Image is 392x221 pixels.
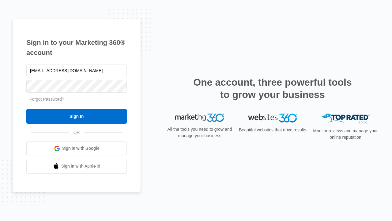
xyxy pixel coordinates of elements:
[165,126,234,139] p: All the tools you need to grow and manage your business
[26,37,127,58] h1: Sign in to your Marketing 360® account
[61,163,100,169] span: Sign in with Apple Id
[26,109,127,124] input: Sign In
[62,145,100,152] span: Sign in with Google
[26,64,127,77] input: Email
[26,141,127,156] a: Sign in with Google
[175,114,224,122] img: Marketing 360
[238,127,307,133] p: Beautiful websites that drive results
[29,97,64,102] a: Forgot Password?
[311,128,380,141] p: Monitor reviews and manage your online reputation
[191,76,354,101] h2: One account, three powerful tools to grow your business
[321,114,370,124] img: Top Rated Local
[26,159,127,174] a: Sign in with Apple Id
[248,114,297,122] img: Websites 360
[69,129,84,136] span: OR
